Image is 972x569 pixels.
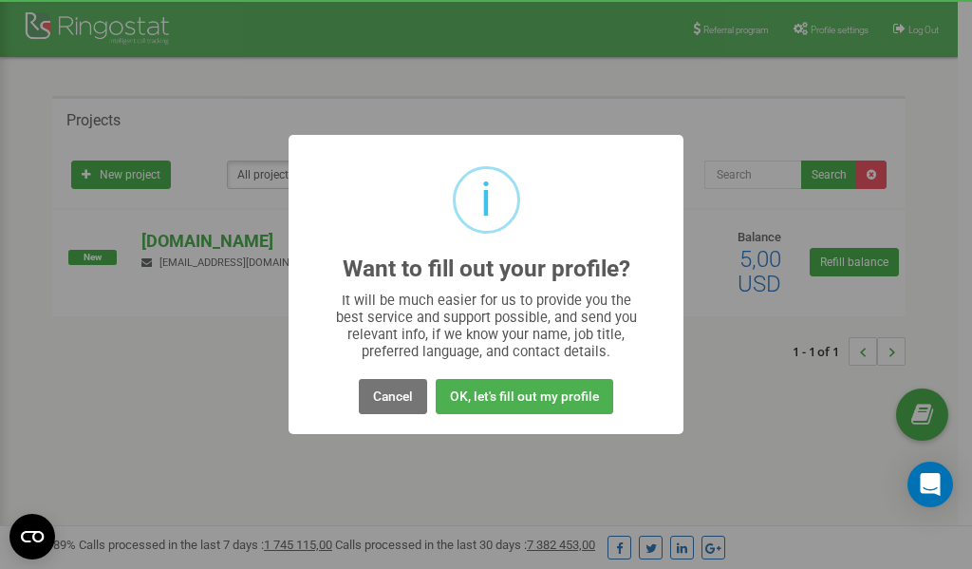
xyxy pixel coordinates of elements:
h2: Want to fill out your profile? [343,256,630,282]
button: OK, let's fill out my profile [436,379,613,414]
div: i [480,169,492,231]
div: Open Intercom Messenger [907,462,953,507]
div: It will be much easier for us to provide you the best service and support possible, and send you ... [327,292,646,360]
button: Open CMP widget [9,514,55,560]
button: Cancel [359,379,427,414]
